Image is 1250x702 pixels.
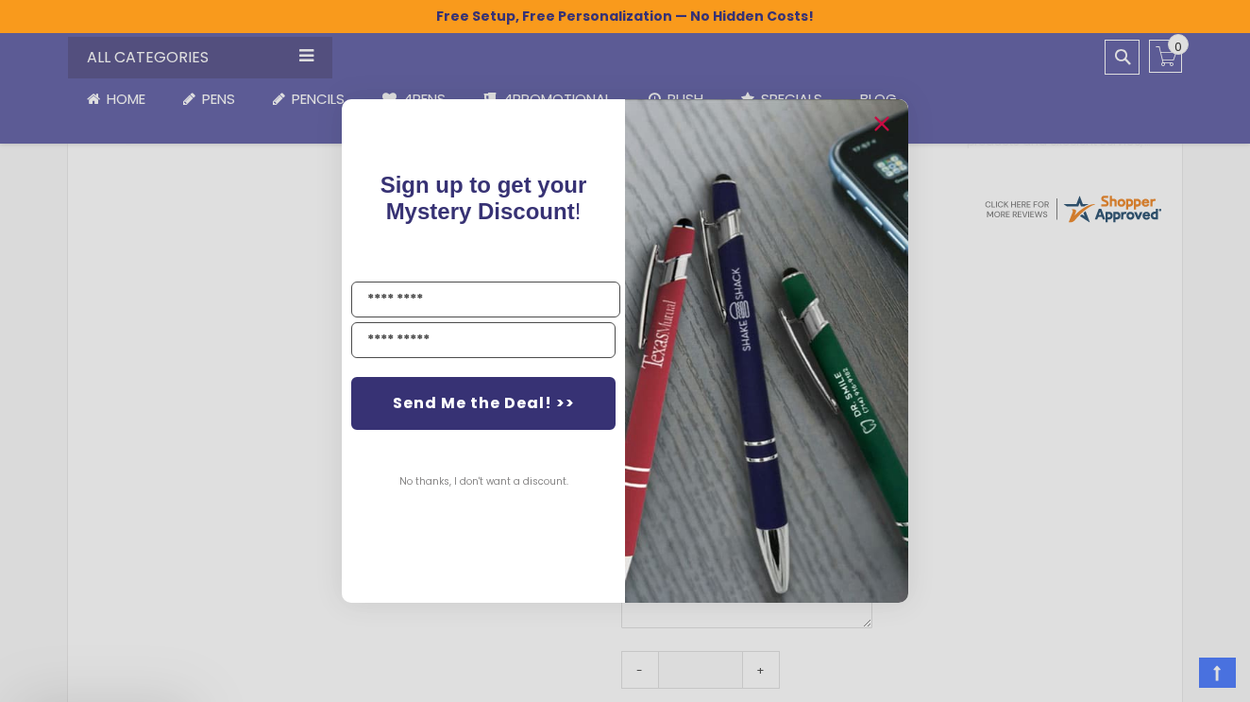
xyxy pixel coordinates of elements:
[625,99,908,603] img: pop-up-image
[380,172,587,224] span: !
[351,377,616,430] button: Send Me the Deal! >>
[380,172,587,224] span: Sign up to get your Mystery Discount
[867,109,897,139] button: Close dialog
[390,458,578,505] button: No thanks, I don't want a discount.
